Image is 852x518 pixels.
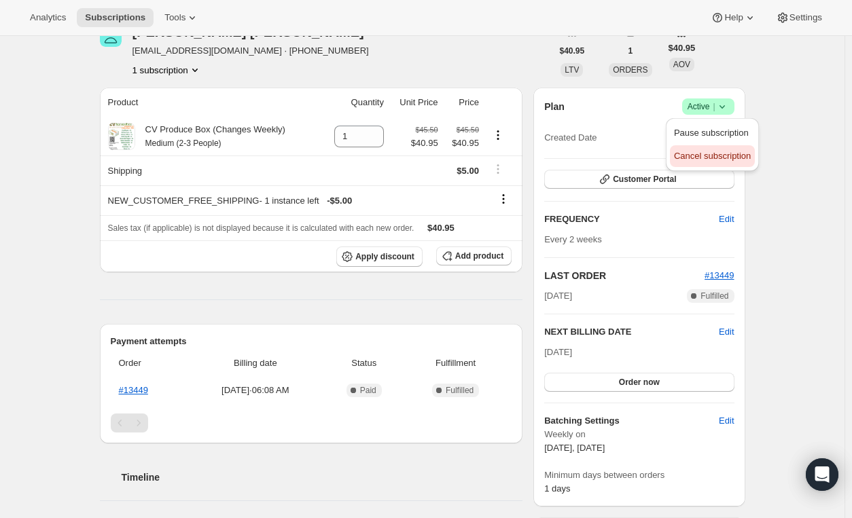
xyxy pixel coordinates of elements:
[669,41,696,55] span: $40.95
[442,88,483,117] th: Price
[544,373,734,392] button: Order now
[674,128,749,138] span: Pause subscription
[613,65,647,75] span: ORDERS
[560,45,585,56] span: $40.95
[85,12,145,23] span: Subscriptions
[700,291,728,301] span: Fulfilled
[705,270,734,280] a: #13449
[711,208,742,230] button: Edit
[100,155,321,185] th: Shipping
[711,410,742,432] button: Edit
[673,60,690,69] span: AOV
[789,12,822,23] span: Settings
[427,223,455,233] span: $40.95
[544,131,597,145] span: Created Date
[713,101,715,112] span: |
[388,88,442,117] th: Unit Price
[719,212,734,226] span: Edit
[544,170,734,189] button: Customer Portal
[132,25,380,39] div: [PERSON_NAME] [PERSON_NAME]
[544,428,734,441] span: Weekly on
[544,234,602,244] span: Every 2 weeks
[164,12,185,23] span: Tools
[111,335,512,348] h2: Payment attempts
[328,356,400,370] span: Status
[109,123,135,150] img: product img
[688,100,729,113] span: Active
[100,25,122,47] span: Holli Finan
[705,269,734,282] button: #13449
[111,413,512,432] nav: Pagination
[719,325,734,339] button: Edit
[111,348,187,378] th: Order
[719,414,734,428] span: Edit
[544,289,572,303] span: [DATE]
[544,347,572,357] span: [DATE]
[77,8,154,27] button: Subscriptions
[703,8,764,27] button: Help
[544,325,719,339] h2: NEXT BILLING DATE
[544,443,605,453] span: [DATE], [DATE]
[132,63,202,77] button: Product actions
[620,41,641,60] button: 1
[119,385,148,395] a: #13449
[355,251,414,262] span: Apply discount
[544,414,719,428] h6: Batching Settings
[455,251,503,261] span: Add product
[446,136,479,150] span: $40.95
[544,212,719,226] h2: FREQUENCY
[321,88,388,117] th: Quantity
[674,151,751,161] span: Cancel subscription
[22,8,74,27] button: Analytics
[108,194,479,208] div: NEW_CUSTOMER_FREE_SHIPPING - 1 instance left
[457,166,479,176] span: $5.00
[156,8,207,27] button: Tools
[190,384,320,397] span: [DATE] · 06:08 AM
[670,122,755,144] button: Pause subscription
[415,126,438,134] small: $45.50
[190,356,320,370] span: Billing date
[613,174,676,185] span: Customer Portal
[135,123,285,150] div: CV Produce Box (Changes Weekly)
[487,128,509,143] button: Product actions
[446,385,474,396] span: Fulfilled
[619,377,660,388] span: Order now
[408,356,503,370] span: Fulfillment
[30,12,66,23] span: Analytics
[628,45,633,56] span: 1
[122,470,523,484] h2: Timeline
[768,8,830,27] button: Settings
[336,246,423,267] button: Apply discount
[544,269,705,282] h2: LAST ORDER
[457,126,479,134] small: $45.50
[544,100,565,113] h2: Plan
[487,162,509,177] button: Shipping actions
[565,65,579,75] span: LTV
[100,88,321,117] th: Product
[327,194,352,208] span: - $5.00
[411,136,438,150] span: $40.95
[544,483,570,494] span: 1 days
[724,12,743,23] span: Help
[108,223,414,233] span: Sales tax (if applicable) is not displayed because it is calculated with each new order.
[544,468,734,482] span: Minimum days between orders
[360,385,376,396] span: Paid
[145,138,221,148] small: Medium (2-3 People)
[436,246,512,265] button: Add product
[552,41,593,60] button: $40.95
[132,44,380,58] span: [EMAIL_ADDRESS][DOMAIN_NAME] · [PHONE_NUMBER]
[670,145,755,167] button: Cancel subscription
[806,458,838,491] div: Open Intercom Messenger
